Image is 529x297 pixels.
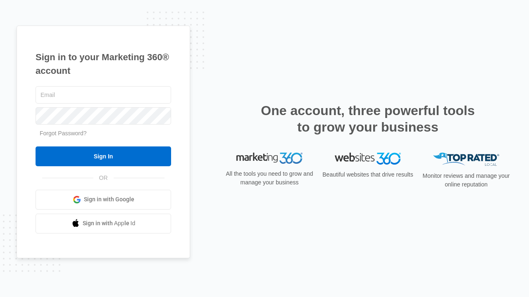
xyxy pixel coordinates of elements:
[236,153,303,164] img: Marketing 360
[258,102,477,135] h2: One account, three powerful tools to grow your business
[36,190,171,210] a: Sign in with Google
[335,153,401,165] img: Websites 360
[223,170,316,187] p: All the tools you need to grow and manage your business
[84,195,134,204] span: Sign in with Google
[36,86,171,104] input: Email
[433,153,499,166] img: Top Rated Local
[322,170,414,179] p: Beautiful websites that drive results
[36,50,171,78] h1: Sign in to your Marketing 360® account
[36,146,171,166] input: Sign In
[40,130,87,137] a: Forgot Password?
[420,172,512,189] p: Monitor reviews and manage your online reputation
[36,214,171,233] a: Sign in with Apple Id
[93,174,114,182] span: OR
[83,219,136,228] span: Sign in with Apple Id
